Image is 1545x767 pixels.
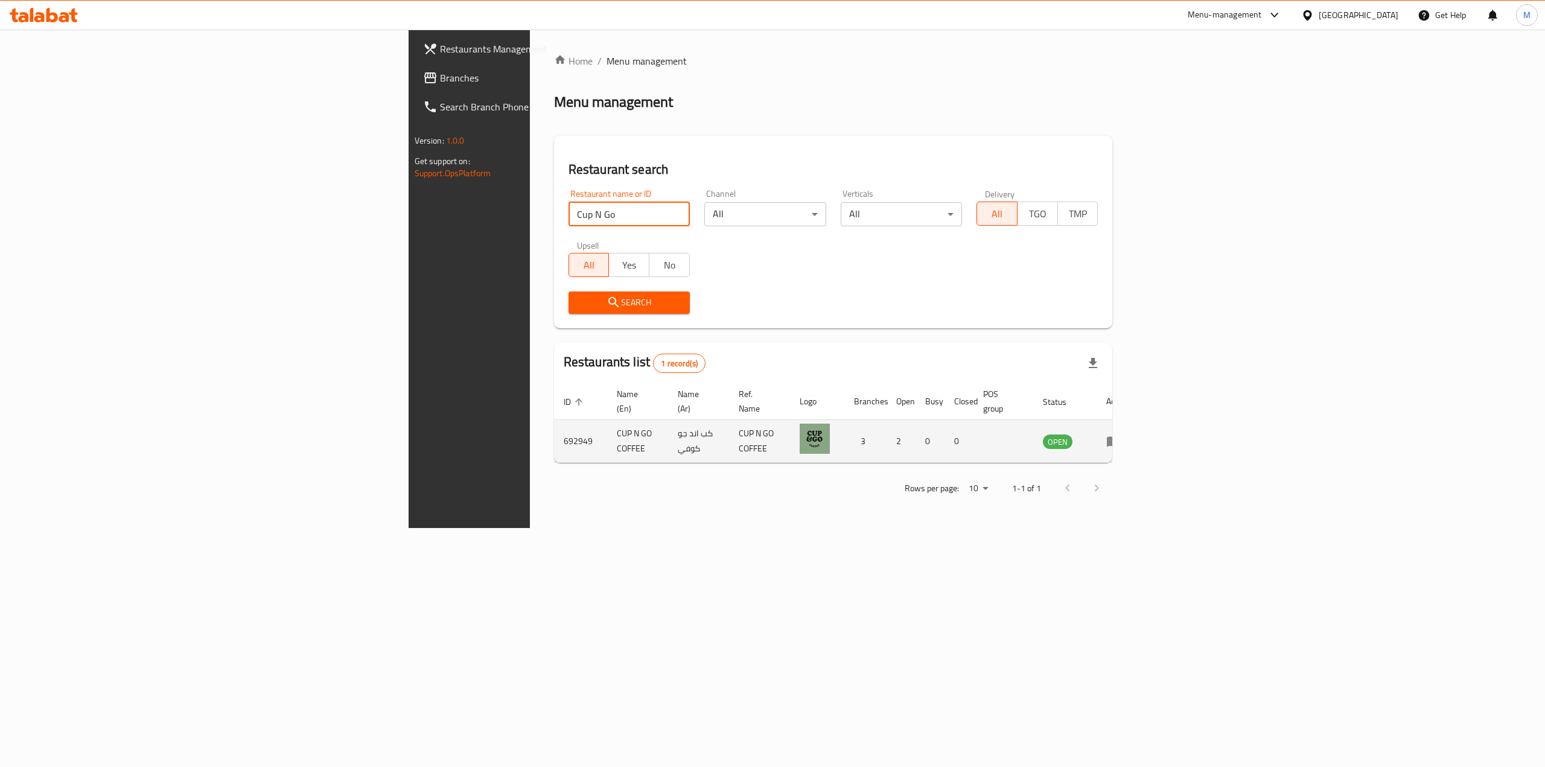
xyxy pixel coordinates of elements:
th: Busy [916,383,945,420]
a: Support.OpsPlatform [415,165,491,181]
a: Restaurants Management [413,34,667,63]
span: TMP [1063,205,1094,223]
span: Search Branch Phone [440,100,657,114]
span: 1 record(s) [654,358,705,369]
span: Branches [440,71,657,85]
span: OPEN [1043,435,1072,449]
button: TMP [1057,202,1098,226]
span: All [574,256,605,274]
th: Logo [790,383,844,420]
th: Open [887,383,916,420]
label: Upsell [577,241,599,249]
td: 2 [887,420,916,463]
div: Total records count [653,354,706,373]
div: Rows per page: [964,480,993,498]
button: Yes [608,253,649,277]
div: All [841,202,962,226]
span: No [654,256,685,274]
a: Search Branch Phone [413,92,667,121]
div: [GEOGRAPHIC_DATA] [1319,8,1398,22]
span: Yes [614,256,645,274]
span: Version: [415,133,444,148]
nav: breadcrumb [554,54,1113,68]
span: Status [1043,395,1082,409]
h2: Menu management [554,92,673,112]
td: 0 [916,420,945,463]
span: TGO [1022,205,1053,223]
div: OPEN [1043,434,1072,449]
td: 3 [844,420,887,463]
p: 1-1 of 1 [1012,481,1041,496]
span: Get support on: [415,153,470,169]
td: كب اند جو كوفي [668,420,729,463]
p: Rows per page: [905,481,959,496]
th: Closed [945,383,973,420]
span: 1.0.0 [446,133,465,148]
span: ID [564,395,587,409]
td: CUP N GO COFFEE [729,420,790,463]
span: Search [578,295,680,310]
span: Ref. Name [739,387,776,416]
img: CUP N GO COFFEE [800,424,830,454]
button: All [976,202,1018,226]
input: Search for restaurant name or ID.. [569,202,690,226]
button: Search [569,291,690,314]
div: Menu-management [1188,8,1262,22]
h2: Restaurant search [569,161,1098,179]
div: All [704,202,826,226]
span: All [982,205,1013,223]
th: Action [1097,383,1138,420]
span: M [1523,8,1531,22]
span: POS group [983,387,1019,416]
span: Name (Ar) [678,387,715,416]
span: Name (En) [617,387,654,416]
button: TGO [1017,202,1058,226]
th: Branches [844,383,887,420]
h2: Restaurants list [564,353,706,373]
button: No [649,253,690,277]
span: Restaurants Management [440,42,657,56]
table: enhanced table [554,383,1138,463]
button: All [569,253,610,277]
label: Delivery [985,189,1015,198]
a: Branches [413,63,667,92]
td: 0 [945,420,973,463]
div: Export file [1078,349,1107,378]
